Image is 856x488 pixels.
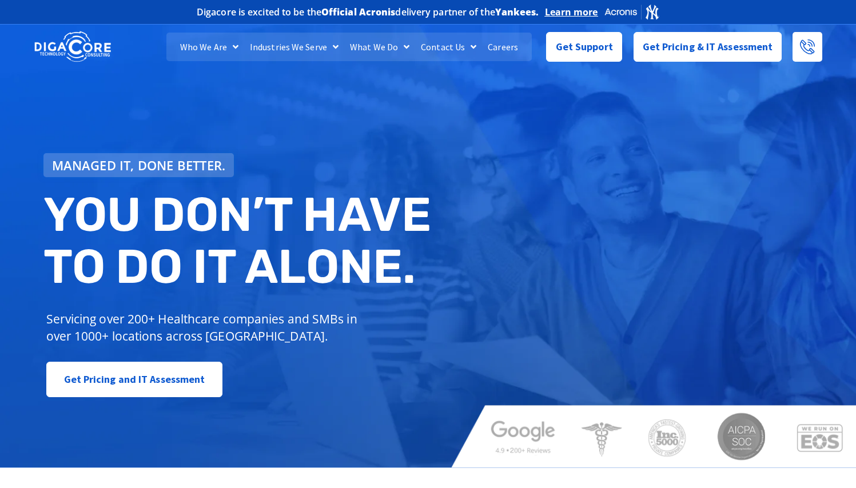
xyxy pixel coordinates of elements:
a: What We Do [344,33,415,61]
span: Get Pricing and IT Assessment [64,368,205,391]
a: Get Support [546,32,622,62]
a: Managed IT, done better. [43,153,234,177]
b: Official Acronis [321,6,396,18]
span: Managed IT, done better. [52,159,226,171]
a: Learn more [545,6,598,18]
img: Acronis [604,3,660,20]
a: Contact Us [415,33,482,61]
img: DigaCore Technology Consulting [34,30,111,63]
h2: Digacore is excited to be the delivery partner of the [197,7,539,17]
a: Get Pricing & IT Assessment [634,32,782,62]
a: Careers [482,33,524,61]
span: Get Support [556,35,613,58]
span: Get Pricing & IT Assessment [643,35,773,58]
h2: You don’t have to do IT alone. [43,189,437,293]
nav: Menu [166,33,532,61]
p: Servicing over 200+ Healthcare companies and SMBs in over 1000+ locations across [GEOGRAPHIC_DATA]. [46,310,366,345]
b: Yankees. [495,6,539,18]
a: Industries We Serve [244,33,344,61]
a: Get Pricing and IT Assessment [46,362,223,397]
a: Who We Are [174,33,244,61]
